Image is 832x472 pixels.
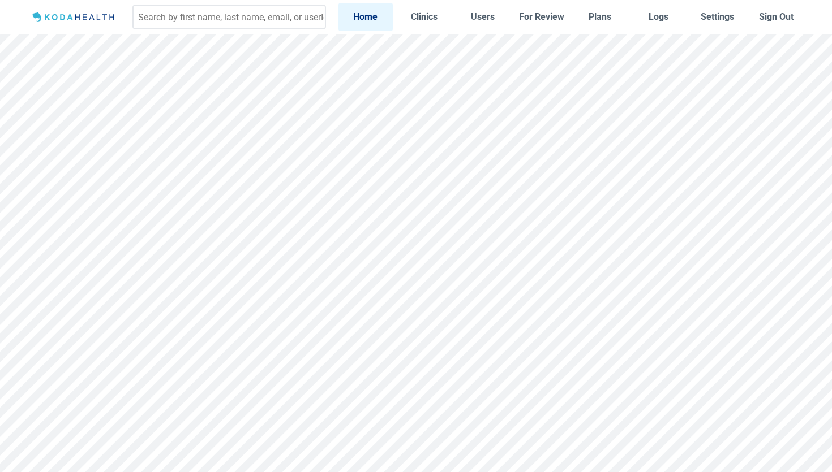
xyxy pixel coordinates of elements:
[691,3,745,31] a: Settings
[514,3,569,31] a: For Review
[132,5,326,29] input: Search by first name, last name, email, or userId
[397,3,452,31] a: Clinics
[456,3,510,31] a: Users
[338,3,393,31] a: Home
[29,10,120,24] img: Logo
[632,3,686,31] a: Logs
[749,3,803,31] button: Sign Out
[573,3,628,31] a: Plans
